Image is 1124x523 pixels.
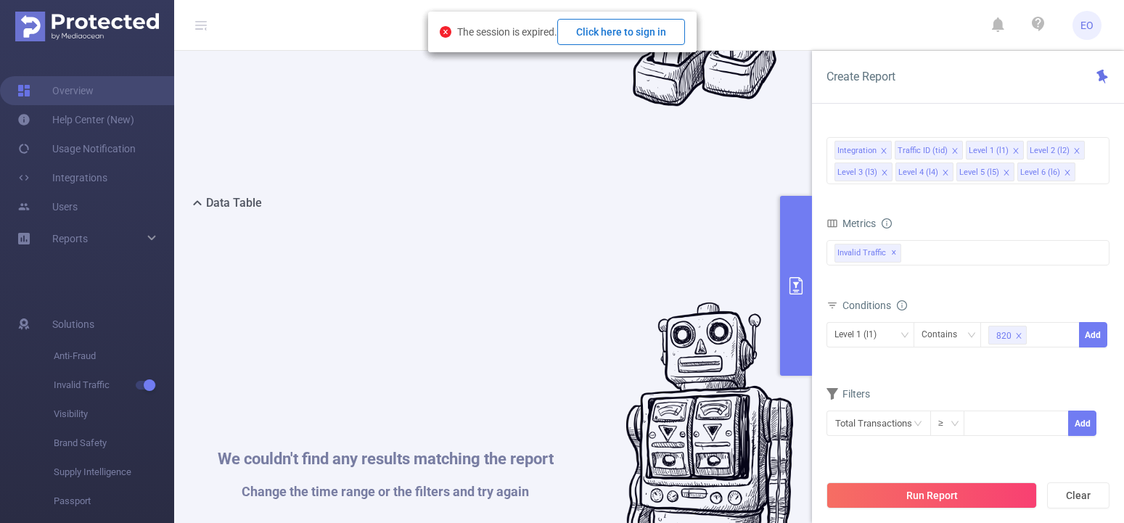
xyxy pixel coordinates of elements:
li: Traffic ID (tid) [895,141,963,160]
i: icon: close [881,169,888,178]
i: icon: close-circle [440,26,451,38]
i: icon: close [951,147,959,156]
a: Help Center (New) [17,105,134,134]
i: icon: info-circle [882,218,892,228]
i: icon: down [901,331,909,341]
span: The session is expired. [457,26,685,38]
a: Users [17,192,78,221]
li: Level 1 (l1) [966,141,1024,160]
div: 820 [996,326,1012,345]
span: Reports [52,233,88,244]
button: Run Report [826,482,1037,508]
span: Visibility [54,400,174,429]
i: icon: close [1015,332,1022,341]
span: Metrics [826,218,876,229]
i: icon: close [1012,147,1020,156]
h1: Change the time range or the filters and try again [218,485,554,498]
div: Level 3 (l3) [837,163,877,182]
span: Invalid Traffic [54,371,174,400]
div: Level 2 (l2) [1030,141,1070,160]
div: Integration [837,141,877,160]
div: Level 6 (l6) [1020,163,1060,182]
a: Usage Notification [17,134,136,163]
a: Overview [17,76,94,105]
span: Passport [54,487,174,516]
i: icon: close [1003,169,1010,178]
span: Supply Intelligence [54,458,174,487]
span: EO [1080,11,1094,40]
i: icon: down [951,419,959,429]
span: Create Report [826,70,895,83]
li: 820 [988,326,1027,345]
li: Level 2 (l2) [1027,141,1085,160]
li: Integration [834,141,892,160]
h2: Data Table [206,194,262,212]
i: icon: info-circle [897,300,907,310]
i: icon: close [942,169,949,178]
span: Brand Safety [54,429,174,458]
i: icon: close [1073,147,1080,156]
li: Level 4 (l4) [895,162,953,181]
span: Conditions [842,300,907,311]
div: ≥ [938,411,953,435]
span: Invalid Traffic [834,244,901,263]
button: Click here to sign in [557,19,685,45]
span: Solutions [52,310,94,339]
div: Level 1 (l1) [834,323,887,347]
div: Level 4 (l4) [898,163,938,182]
span: Filters [826,388,870,400]
h1: We couldn't find any results matching the report [218,451,554,467]
li: Level 5 (l5) [956,162,1014,181]
i: icon: close [880,147,887,156]
button: Add [1068,411,1096,436]
span: Anti-Fraud [54,342,174,371]
div: Traffic ID (tid) [898,141,948,160]
div: Contains [922,323,967,347]
a: Reports [52,224,88,253]
a: Integrations [17,163,107,192]
div: Level 5 (l5) [959,163,999,182]
li: Level 3 (l3) [834,162,893,181]
span: ✕ [891,244,897,262]
button: Add [1079,322,1107,347]
div: Level 1 (l1) [969,141,1009,160]
i: icon: close [1064,169,1071,178]
i: icon: down [967,331,976,341]
button: Clear [1047,482,1109,508]
li: Level 6 (l6) [1017,162,1075,181]
img: Protected Media [15,12,159,41]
